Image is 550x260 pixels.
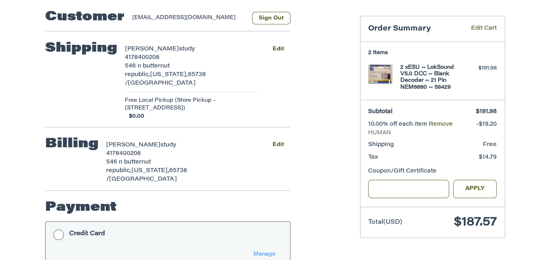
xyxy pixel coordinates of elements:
span: -$19.20 [476,122,497,127]
span: $0.00 [125,112,144,120]
a: Edit Cart [459,24,497,34]
span: 4178400208 [125,55,159,61]
span: Free [483,142,497,148]
span: [US_STATE], [131,168,169,174]
span: republic, [125,72,150,78]
span: 65738 / [106,168,187,182]
span: [PERSON_NAME] [125,46,179,52]
h2: Payment [45,199,117,216]
button: Edit [266,43,290,55]
span: $14.79 [479,155,497,160]
span: $191.98 [476,109,497,115]
h4: 2 x ESU ~ LokSound V5.0 DCC ~ Blank Decoder ~ 21 Pin NEM6660 ~ 58429 [400,64,463,91]
div: [EMAIL_ADDRESS][DOMAIN_NAME] [132,14,244,24]
a: Remove [429,122,453,127]
span: 4178400208 [106,151,141,157]
h3: Order Summary [368,24,459,34]
span: Subtotal [368,109,393,115]
div: Coupon/Gift Certificate [368,167,497,176]
h3: 2 Items [368,50,497,56]
span: [GEOGRAPHIC_DATA] [109,177,177,182]
h2: Shipping [45,40,117,57]
span: study [179,46,195,52]
input: Gift Certificate or Coupon Code [368,180,449,198]
span: HUMAN [368,129,497,137]
span: Tax [368,155,378,160]
span: 10.00% off each item [368,122,429,127]
span: Total (USD) [368,219,402,225]
span: [US_STATE], [150,72,188,78]
h2: Customer [45,9,124,25]
button: Edit [266,139,290,151]
button: Sign Out [252,12,290,24]
div: $191.98 [465,64,497,72]
span: [PERSON_NAME] [106,142,160,148]
h2: Billing [45,136,98,152]
span: study [160,142,176,148]
span: Free Local Pickup (Store Pickup - [STREET_ADDRESS]) [125,96,258,112]
span: $187.57 [454,216,497,229]
span: 546 n butternut [125,63,170,69]
span: 546 n butternut [106,159,151,165]
button: Apply [453,180,497,198]
span: Shipping [368,142,394,148]
div: Credit Card [69,227,105,240]
span: [GEOGRAPHIC_DATA] [128,81,196,86]
button: Manage [251,250,278,259]
span: republic, [106,168,131,174]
